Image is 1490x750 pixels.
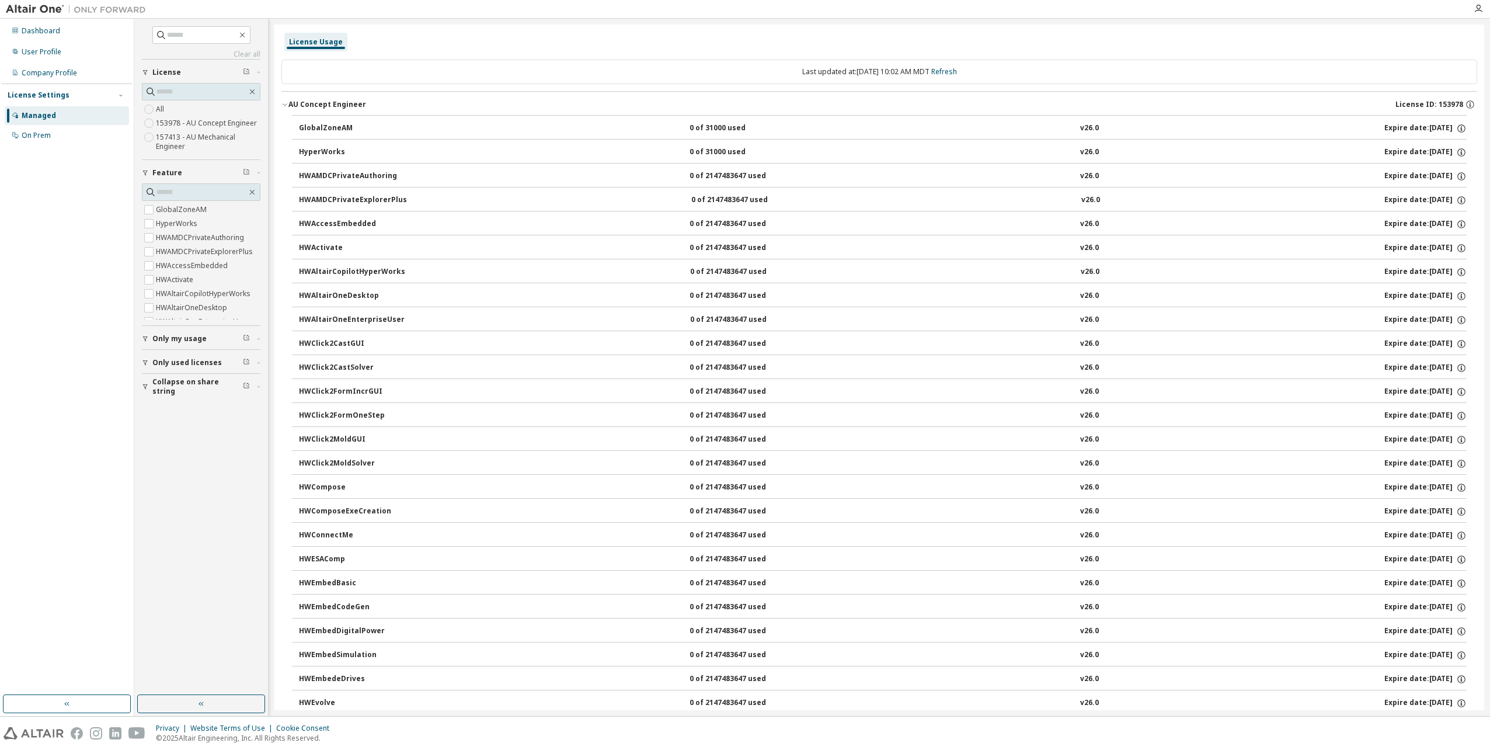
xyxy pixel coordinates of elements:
div: HWEmbedSimulation [299,650,404,661]
button: HyperWorks0 of 31000 usedv26.0Expire date:[DATE] [299,140,1467,165]
div: HWActivate [299,243,404,254]
div: 0 of 2147483647 used [690,219,795,230]
div: HWEmbedeDrives [299,674,404,685]
label: 153978 - AU Concept Engineer [156,116,259,130]
span: Feature [152,168,182,178]
button: AU Concept EngineerLicense ID: 153978 [281,92,1477,117]
div: HWClick2MoldGUI [299,435,404,445]
div: 0 of 2147483647 used [690,387,795,397]
button: HWComposeExeCreation0 of 2147483647 usedv26.0Expire date:[DATE] [299,499,1467,525]
div: Last updated at: [DATE] 10:02 AM MDT [281,60,1477,84]
div: Expire date: [DATE] [1384,195,1467,206]
div: 0 of 2147483647 used [690,315,795,325]
button: HWClick2FormOneStep0 of 2147483647 usedv26.0Expire date:[DATE] [299,403,1467,429]
div: Expire date: [DATE] [1384,482,1467,493]
div: v26.0 [1080,411,1099,421]
div: HWAccessEmbedded [299,219,404,230]
button: HWClick2CastSolver0 of 2147483647 usedv26.0Expire date:[DATE] [299,355,1467,381]
div: Expire date: [DATE] [1384,123,1467,134]
span: Only used licenses [152,358,222,367]
div: 0 of 2147483647 used [690,674,795,685]
div: v26.0 [1080,554,1099,565]
div: HWClick2MoldSolver [299,459,404,469]
button: HWAltairCopilotHyperWorks0 of 2147483647 usedv26.0Expire date:[DATE] [299,259,1467,285]
label: HWAMDCPrivateAuthoring [156,231,246,245]
div: v26.0 [1080,506,1099,517]
button: Only used licenses [142,350,260,376]
label: All [156,102,166,116]
button: HWAltairOneEnterpriseUser0 of 2147483647 usedv26.0Expire date:[DATE] [299,307,1467,333]
div: Expire date: [DATE] [1384,578,1467,589]
div: 0 of 2147483647 used [690,530,795,541]
button: HWClick2MoldSolver0 of 2147483647 usedv26.0Expire date:[DATE] [299,451,1467,477]
span: Clear filter [243,358,250,367]
div: Expire date: [DATE] [1384,339,1467,349]
button: HWEmbedeDrives0 of 2147483647 usedv26.0Expire date:[DATE] [299,666,1467,692]
button: HWEmbedDigitalPower0 of 2147483647 usedv26.0Expire date:[DATE] [299,619,1467,644]
div: HWClick2FormIncrGUI [299,387,404,397]
div: Company Profile [22,68,77,78]
div: 0 of 2147483647 used [690,291,795,301]
div: v26.0 [1080,363,1099,373]
div: HWESAComp [299,554,404,565]
div: Managed [22,111,56,120]
button: HWActivate0 of 2147483647 usedv26.0Expire date:[DATE] [299,235,1467,261]
a: Clear all [142,50,260,59]
div: v26.0 [1080,602,1099,613]
div: License Usage [289,37,343,47]
img: instagram.svg [90,727,102,739]
div: v26.0 [1080,243,1099,254]
img: altair_logo.svg [4,727,64,739]
label: HWAltairCopilotHyperWorks [156,287,253,301]
div: 0 of 2147483647 used [690,363,795,373]
div: 0 of 2147483647 used [690,506,795,517]
div: Expire date: [DATE] [1384,435,1467,445]
div: 0 of 31000 used [690,123,795,134]
div: HWAltairOneDesktop [299,291,404,301]
div: Expire date: [DATE] [1384,530,1467,541]
div: v26.0 [1080,339,1099,349]
div: Expire date: [DATE] [1384,267,1467,277]
button: HWEvolve0 of 2147483647 usedv26.0Expire date:[DATE] [299,690,1467,716]
div: v26.0 [1080,291,1099,301]
div: HWEmbedDigitalPower [299,626,404,637]
div: Expire date: [DATE] [1384,506,1467,517]
span: Clear filter [243,168,250,178]
div: Expire date: [DATE] [1384,291,1467,301]
div: Expire date: [DATE] [1384,674,1467,685]
div: 0 of 2147483647 used [690,243,795,254]
div: v26.0 [1080,315,1099,325]
div: Dashboard [22,26,60,36]
div: 0 of 2147483647 used [690,698,795,709]
div: 0 of 2147483647 used [690,578,795,589]
div: 0 of 2147483647 used [690,435,795,445]
button: HWEmbedCodeGen0 of 2147483647 usedv26.0Expire date:[DATE] [299,595,1467,620]
span: License [152,68,181,77]
div: v26.0 [1080,219,1099,230]
div: v26.0 [1080,147,1099,158]
div: Expire date: [DATE] [1384,459,1467,469]
div: HWConnectMe [299,530,404,541]
div: HWEmbedCodeGen [299,602,404,613]
div: Expire date: [DATE] [1384,315,1467,325]
div: HyperWorks [299,147,404,158]
button: HWEmbedBasic0 of 2147483647 usedv26.0Expire date:[DATE] [299,571,1467,596]
label: 157413 - AU Mechanical Engineer [156,130,260,154]
div: v26.0 [1080,674,1099,685]
button: HWAltairOneDesktop0 of 2147483647 usedv26.0Expire date:[DATE] [299,283,1467,309]
button: HWAMDCPrivateAuthoring0 of 2147483647 usedv26.0Expire date:[DATE] [299,164,1467,189]
button: HWClick2CastGUI0 of 2147483647 usedv26.0Expire date:[DATE] [299,331,1467,357]
span: Clear filter [243,334,250,343]
div: v26.0 [1080,626,1099,637]
div: HWEvolve [299,698,404,709]
label: HWActivate [156,273,196,287]
span: License ID: 153978 [1395,100,1463,109]
div: v26.0 [1080,123,1099,134]
img: youtube.svg [128,727,145,739]
div: 0 of 2147483647 used [690,554,795,565]
img: Altair One [6,4,152,15]
div: 0 of 2147483647 used [690,650,795,661]
div: 0 of 2147483647 used [691,195,796,206]
button: HWClick2MoldGUI0 of 2147483647 usedv26.0Expire date:[DATE] [299,427,1467,453]
div: Expire date: [DATE] [1384,554,1467,565]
